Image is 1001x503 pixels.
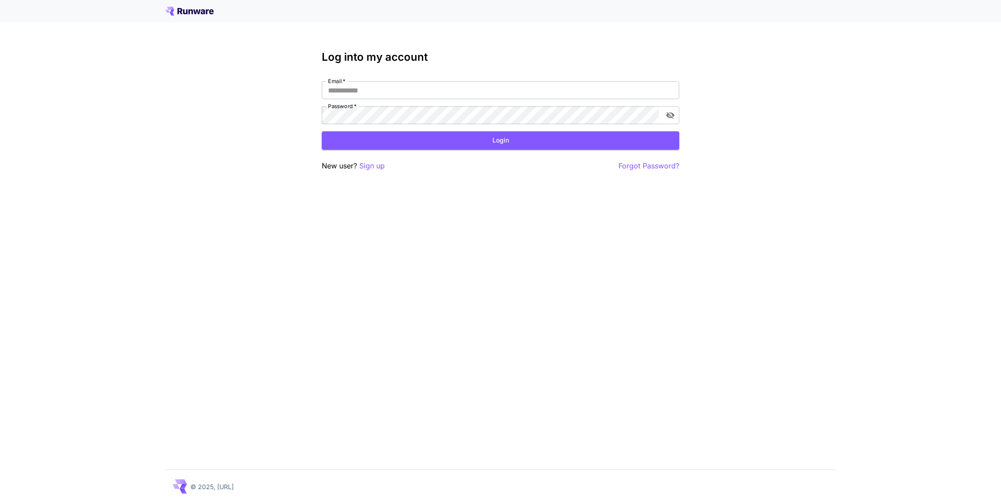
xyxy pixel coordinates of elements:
h3: Log into my account [322,51,679,63]
label: Email [328,77,345,85]
p: New user? [322,160,385,172]
button: Forgot Password? [618,160,679,172]
button: toggle password visibility [662,107,678,123]
p: © 2025, [URL] [190,482,234,491]
button: Sign up [359,160,385,172]
button: Login [322,131,679,150]
label: Password [328,102,357,110]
